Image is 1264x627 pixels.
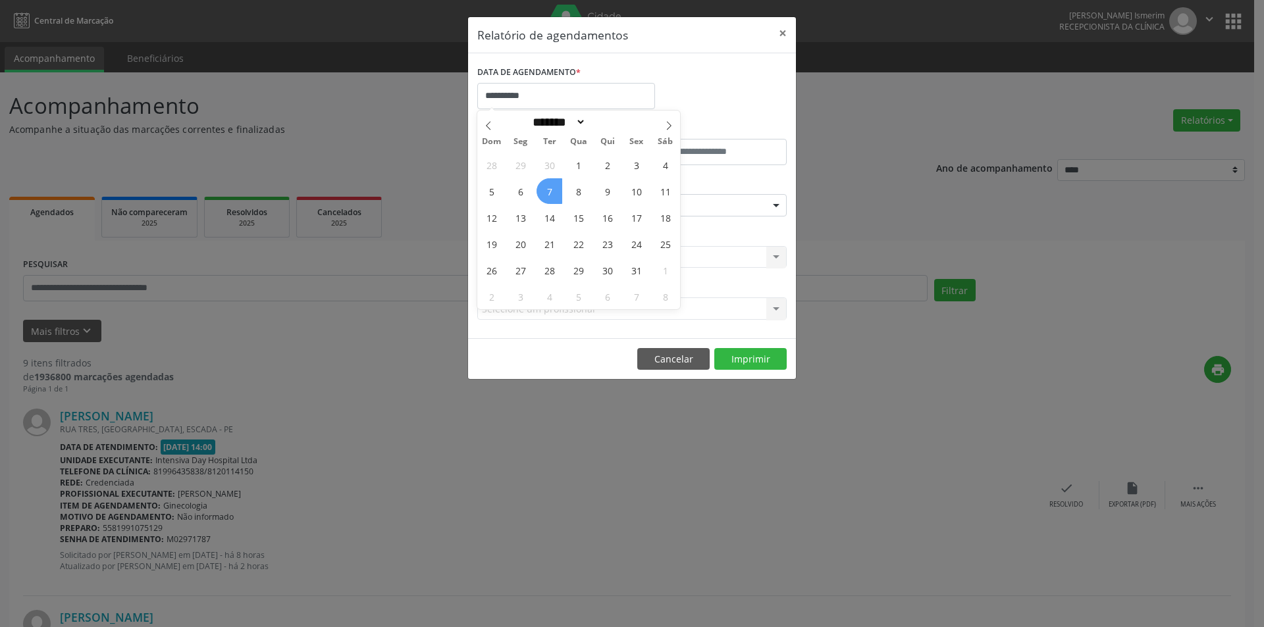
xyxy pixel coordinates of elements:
span: Outubro 13, 2025 [508,205,533,230]
span: Ter [535,138,564,146]
button: Close [770,17,796,49]
h5: Relatório de agendamentos [477,26,628,43]
span: Outubro 8, 2025 [566,178,591,204]
span: Qua [564,138,593,146]
span: Outubro 21, 2025 [537,231,562,257]
span: Outubro 15, 2025 [566,205,591,230]
span: Setembro 28, 2025 [479,152,504,178]
span: Novembro 1, 2025 [652,257,678,283]
span: Outubro 20, 2025 [508,231,533,257]
span: Outubro 4, 2025 [652,152,678,178]
span: Novembro 2, 2025 [479,284,504,309]
span: Outubro 16, 2025 [594,205,620,230]
span: Outubro 30, 2025 [594,257,620,283]
span: Dom [477,138,506,146]
input: Year [586,115,629,129]
span: Outubro 23, 2025 [594,231,620,257]
span: Outubro 19, 2025 [479,231,504,257]
select: Month [528,115,586,129]
span: Sex [622,138,651,146]
span: Novembro 7, 2025 [623,284,649,309]
span: Novembro 3, 2025 [508,284,533,309]
span: Setembro 30, 2025 [537,152,562,178]
span: Outubro 6, 2025 [508,178,533,204]
span: Outubro 28, 2025 [537,257,562,283]
button: Imprimir [714,348,787,370]
span: Outubro 27, 2025 [508,257,533,283]
span: Outubro 18, 2025 [652,205,678,230]
span: Outubro 11, 2025 [652,178,678,204]
span: Qui [593,138,622,146]
span: Outubro 5, 2025 [479,178,504,204]
span: Outubro 24, 2025 [623,231,649,257]
span: Outubro 22, 2025 [566,231,591,257]
label: DATA DE AGENDAMENTO [477,63,581,83]
span: Outubro 7, 2025 [537,178,562,204]
span: Novembro 4, 2025 [537,284,562,309]
span: Outubro 2, 2025 [594,152,620,178]
button: Cancelar [637,348,710,370]
span: Outubro 9, 2025 [594,178,620,204]
span: Outubro 29, 2025 [566,257,591,283]
span: Novembro 6, 2025 [594,284,620,309]
span: Outubro 17, 2025 [623,205,649,230]
span: Outubro 12, 2025 [479,205,504,230]
span: Novembro 8, 2025 [652,284,678,309]
span: Outubro 25, 2025 [652,231,678,257]
span: Seg [506,138,535,146]
label: ATÉ [635,118,787,139]
span: Setembro 29, 2025 [508,152,533,178]
span: Outubro 10, 2025 [623,178,649,204]
span: Outubro 1, 2025 [566,152,591,178]
span: Sáb [651,138,680,146]
span: Outubro 26, 2025 [479,257,504,283]
span: Outubro 14, 2025 [537,205,562,230]
span: Outubro 3, 2025 [623,152,649,178]
span: Novembro 5, 2025 [566,284,591,309]
span: Outubro 31, 2025 [623,257,649,283]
